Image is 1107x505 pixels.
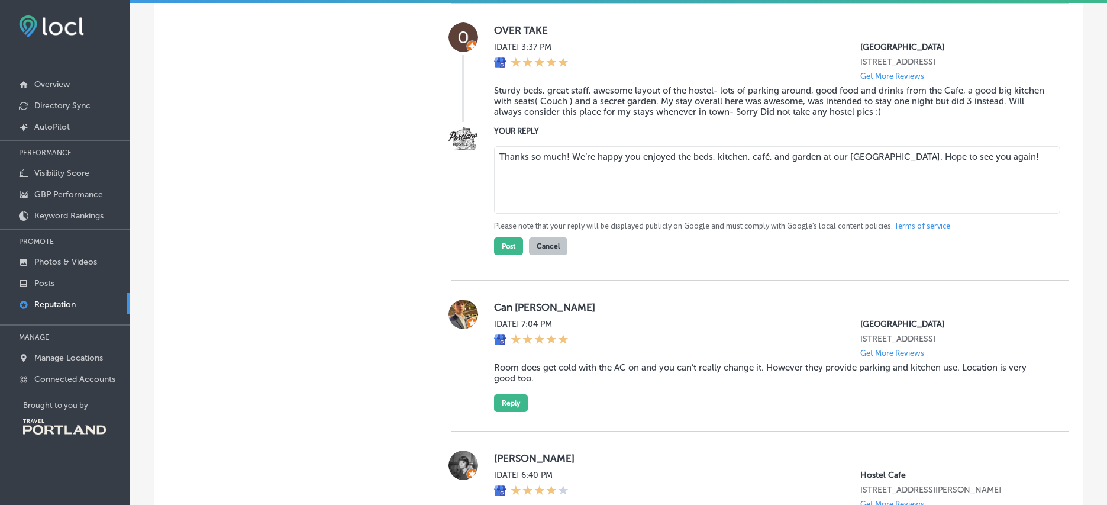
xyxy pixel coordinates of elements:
[19,15,84,37] img: fda3e92497d09a02dc62c9cd864e3231.png
[860,72,924,81] p: Get More Reviews
[34,168,89,178] p: Visibility Score
[23,419,106,435] img: Travel Portland
[34,79,70,89] p: Overview
[34,101,91,111] p: Directory Sync
[529,237,567,255] button: Cancel
[494,221,1050,231] p: Please note that your reply will be displayed publicly on Google and must comply with Google's lo...
[34,374,115,384] p: Connected Accounts
[511,57,569,70] div: 5 Stars
[860,485,1050,495] p: 1810 Northwest Glisan Street
[34,122,70,132] p: AutoPilot
[494,42,569,52] label: [DATE] 3:37 PM
[34,211,104,221] p: Keyword Rankings
[494,146,1060,214] textarea: Thanks so much! We’re happy you enjoyed the beds, kitchen, café, and garden at our [GEOGRAPHIC_DA...
[34,257,97,267] p: Photos & Videos
[494,362,1050,384] blockquote: Room does get cold with the AC on and you can’t really change it. However they provide parking an...
[34,189,103,200] p: GBP Performance
[511,485,569,498] div: 4 Stars
[448,125,478,155] img: Image
[511,334,569,347] div: 5 Stars
[860,334,1050,344] p: 479 NW 18th Ave
[494,470,569,480] label: [DATE] 6:40 PM
[494,127,1050,136] label: YOUR REPLY
[860,319,1050,329] p: Northwest Portland Hostel
[860,42,1050,52] p: Northwest Portland Hostel
[494,394,528,412] button: Reply
[34,300,76,310] p: Reputation
[494,301,1050,313] label: Can [PERSON_NAME]
[23,401,130,410] p: Brought to you by
[860,470,1050,480] p: Hostel Cafe
[494,24,1050,36] label: OVER TAKE
[494,452,1050,464] label: [PERSON_NAME]
[895,221,950,231] a: Terms of service
[494,85,1050,117] blockquote: Sturdy beds, great staff, awesome layout of the hostel- lots of parking around, good food and dri...
[34,353,103,363] p: Manage Locations
[34,278,54,288] p: Posts
[494,319,569,329] label: [DATE] 7:04 PM
[860,349,924,358] p: Get More Reviews
[494,237,523,255] button: Post
[860,57,1050,67] p: 479 NW 18th Ave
